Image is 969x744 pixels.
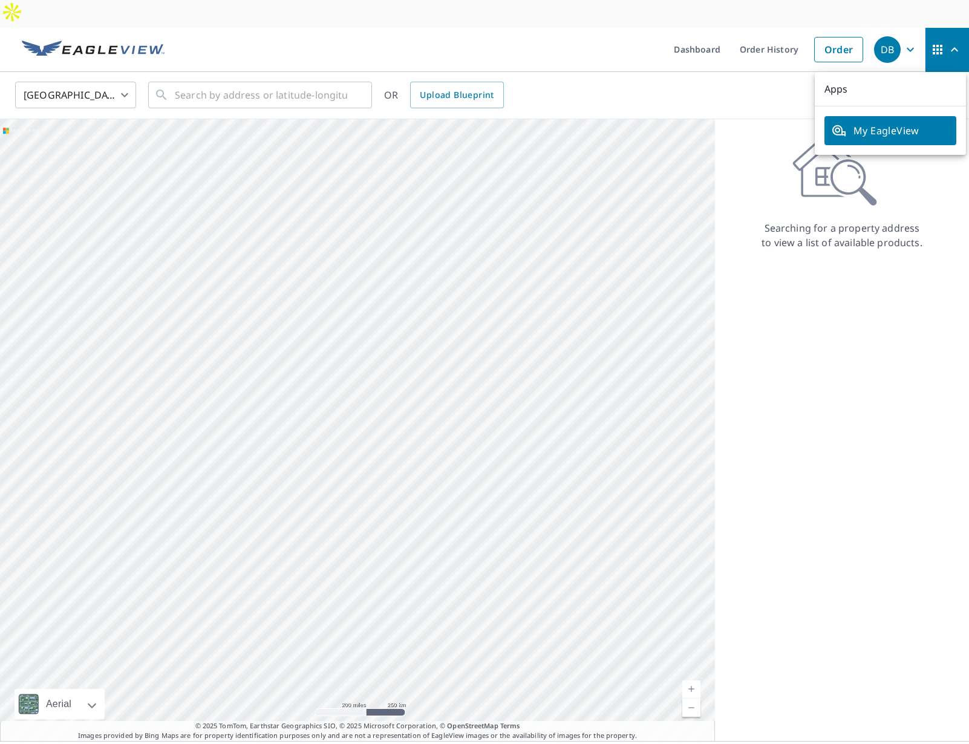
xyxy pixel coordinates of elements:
[420,88,494,103] span: Upload Blueprint
[832,123,949,138] span: My EagleView
[22,41,165,59] img: EV Logo
[761,221,923,250] p: Searching for a property address to view a list of available products.
[15,689,105,719] div: Aerial
[682,699,700,717] a: Current Level 5, Zoom Out
[824,116,956,145] a: My EagleView
[447,721,498,730] a: OpenStreetMap
[175,78,347,112] input: Search by address or latitude-longitude
[42,689,75,719] div: Aerial
[15,28,172,72] a: EV Logo
[15,78,136,112] div: [GEOGRAPHIC_DATA]
[869,28,925,72] button: DB
[410,82,503,108] a: Upload Blueprint
[682,680,700,699] a: Current Level 5, Zoom In
[500,721,520,730] a: Terms
[384,82,504,108] div: OR
[730,28,808,72] a: Order History
[664,28,730,72] a: Dashboard
[195,721,520,731] span: © 2025 TomTom, Earthstar Geographics SIO, © 2025 Microsoft Corporation, ©
[814,37,863,62] a: Order
[874,36,901,63] div: DB
[815,72,966,106] p: Apps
